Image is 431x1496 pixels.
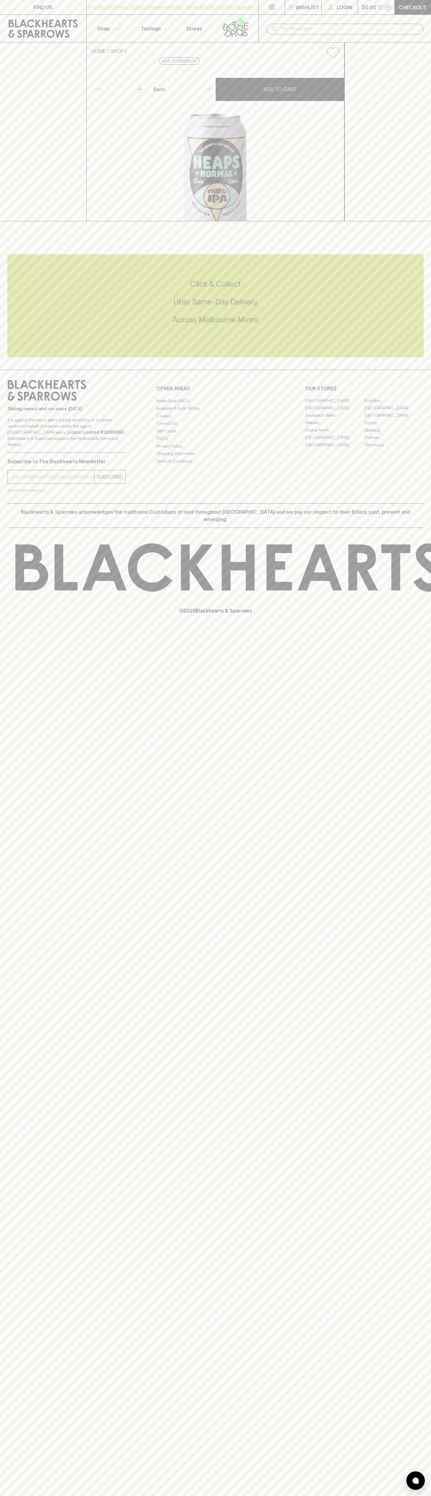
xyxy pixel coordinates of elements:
[305,404,364,412] a: [GEOGRAPHIC_DATA]
[91,48,106,54] a: HOME
[364,441,424,449] a: Thornbury
[7,297,424,307] h5: Uber Same-Day Delivery
[141,25,161,32] p: Tastings
[157,435,275,442] a: FAQ's
[399,4,427,11] p: Checkout
[95,470,125,484] button: SUBSCRIBE
[305,441,364,449] a: [GEOGRAPHIC_DATA]
[325,45,342,61] button: Add to wishlist
[159,57,200,65] button: Add to wishlist
[7,279,424,289] h5: Click & Collect
[173,15,216,42] a: Stores
[296,4,319,11] p: Wishlist
[87,15,130,42] button: Shop
[157,385,275,392] p: OTHER AREAS
[7,406,126,412] p: Sibling owned and run since [DATE]
[157,405,275,412] a: Business & Bulk Gifting
[157,457,275,465] a: Terms & Conditions
[337,4,352,11] p: Login
[157,427,275,435] a: Gift Cards
[364,397,424,404] a: Braddon
[157,412,275,420] a: Careers
[387,6,389,9] p: 0
[153,86,165,93] p: Each
[12,508,419,523] p: Blackhearts & Sparrows acknowledges the traditional Custodians of land throughout [GEOGRAPHIC_DAT...
[7,315,424,325] h5: Across Melbourne Metro
[216,78,344,101] button: ADD TO CART
[157,420,275,427] a: Contact Us
[7,458,126,465] p: Subscribe to The Blackhearts Newsletter
[151,83,215,95] div: Each
[362,4,376,11] p: $0.00
[110,48,124,54] a: SHOP
[364,404,424,412] a: [GEOGRAPHIC_DATA]
[157,442,275,450] a: Privacy Policy
[7,417,126,448] p: It is against the law to sell or supply alcohol to, or to obtain alcohol on behalf of a person un...
[7,254,424,357] div: Call to action block
[129,15,173,42] a: Tastings
[97,473,123,481] p: SUBSCRIBE
[264,86,297,93] p: ADD TO CART
[305,397,364,404] a: [GEOGRAPHIC_DATA]
[157,397,275,404] a: Bottle Drop FAQ's
[413,1478,419,1484] img: bubble-icon
[305,385,424,392] p: OUR STORES
[186,25,202,32] p: Stores
[305,434,364,441] a: [GEOGRAPHIC_DATA]
[97,25,110,32] p: Shop
[364,419,424,427] a: Fitzroy
[12,472,94,482] input: e.g. jane@blackheartsandsparrows.com.au
[305,419,364,427] a: Elwood
[67,430,124,435] strong: Liquor License #32064953
[364,434,424,441] a: Prahran
[305,427,364,434] a: Fitzroy North
[364,427,424,434] a: Geelong
[281,24,419,34] input: Try "Pinot noir"
[34,4,53,11] p: FIND US
[7,487,126,493] p: We will never spam you
[157,450,275,457] a: Shipping Information
[364,412,424,419] a: [GEOGRAPHIC_DATA]
[305,412,364,419] a: Brunswick West
[87,63,344,221] img: 35892.png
